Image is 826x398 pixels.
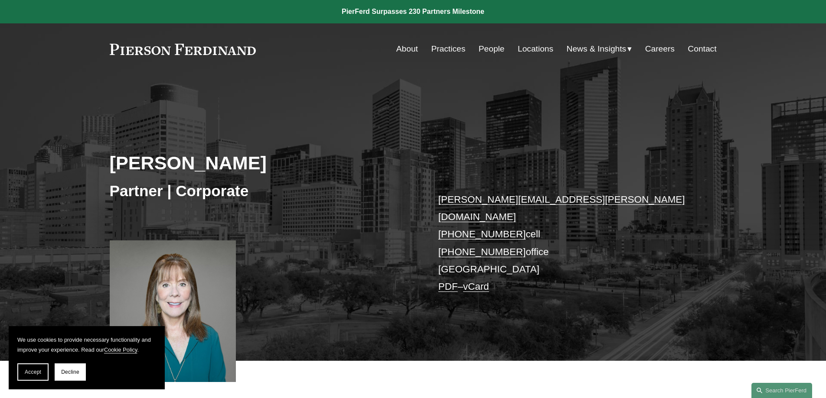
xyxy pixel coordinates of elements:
[17,335,156,355] p: We use cookies to provide necessary functionality and improve your experience. Read our .
[688,41,716,57] a: Contact
[479,41,505,57] a: People
[110,152,362,174] h2: [PERSON_NAME]
[431,41,465,57] a: Practices
[518,41,553,57] a: Locations
[104,346,137,353] a: Cookie Policy
[645,41,675,57] a: Careers
[751,383,812,398] a: Search this site
[55,363,86,381] button: Decline
[110,181,362,201] h3: Partner | Corporate
[567,41,632,57] a: folder dropdown
[25,369,41,375] span: Accept
[438,229,526,239] a: [PHONE_NUMBER]
[438,281,458,292] a: PDF
[438,191,691,296] p: cell office [GEOGRAPHIC_DATA] –
[567,42,627,57] span: News & Insights
[463,281,489,292] a: vCard
[438,246,526,257] a: [PHONE_NUMBER]
[17,363,49,381] button: Accept
[61,369,79,375] span: Decline
[9,326,165,389] section: Cookie banner
[438,194,685,222] a: [PERSON_NAME][EMAIL_ADDRESS][PERSON_NAME][DOMAIN_NAME]
[396,41,418,57] a: About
